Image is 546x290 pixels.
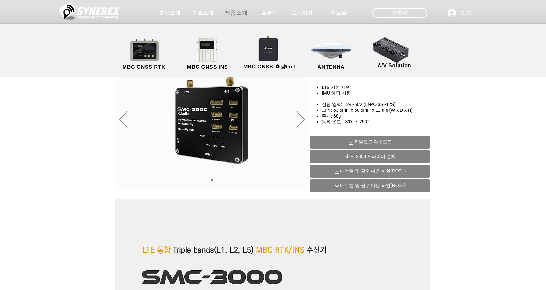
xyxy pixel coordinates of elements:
span: 전원 입력: 12V~50V (Li-PO 3S~12S) [322,102,396,107]
span: 메뉴얼 및 필수 다운 파일(ROS2) [340,183,406,189]
span: 무게: 68g [322,113,341,119]
a: PL2303 드라이버 설치 [310,150,430,163]
img: MGI2000_front-removebg-preview (1).png [188,36,228,64]
span: 솔루션 [261,10,277,16]
span: 크기: 63.5mm x 60.5mm x 12mm (W x D x H) [322,108,413,113]
span: MBC GNSS 측량/IoT [243,64,296,70]
span: 카탈로그 다운로드 [354,139,392,145]
img: KakaoTalk_20241224_155801212.png [163,68,261,171]
span: 고객지원 [292,10,312,16]
span: 제품소개 [225,10,248,16]
span: 회사소개 [160,10,180,16]
span: 자료실 [331,10,346,16]
span: MBC GNSS RTK [122,64,165,70]
a: MBC GNSS RTK [115,37,173,71]
a: ANTENNA [302,37,360,71]
span: 기술소개 [193,10,213,16]
div: 스토어 [372,8,427,18]
span: 로그인 [458,10,476,16]
button: 다음 [297,111,305,128]
a: 솔루션 [253,6,285,19]
a: MBC GNSS INS [178,37,237,71]
a: 메뉴얼 및 필수 다운 파일(ROS1) [310,165,430,178]
button: 이전 [119,111,127,128]
a: 자료실 [322,6,355,19]
span: PL2303 드라이버 설치 [350,154,396,160]
span: ANTENNA [318,64,345,70]
a: 제품소개 [220,6,252,19]
span: 동작 온도: -30℃ ~ 75℃ [322,119,369,124]
a: 회사소개 [154,6,186,19]
iframe: Wix Chat [472,262,546,290]
a: 카탈로그 다운로드 [310,136,430,149]
img: SynRTK__.png [252,32,285,65]
span: MBC GNSS INS [187,64,228,70]
div: 슬라이드쇼 [115,50,309,190]
span: A/V Solution [378,63,411,68]
span: 스토어 [392,9,408,16]
a: 메뉴얼 및 필수 다운 파일(ROS2) [310,179,430,192]
button: 로그인 [443,7,479,19]
a: MBC GNSS 측량/IoT [238,37,301,71]
a: 고객지원 [286,6,318,19]
nav: 슬라이드 [208,179,216,181]
a: 01 [211,179,213,181]
span: 메뉴얼 및 필수 다운 파일(ROS1) [340,168,406,174]
a: 기술소개 [187,6,219,19]
img: 씨너렉스_White_simbol_대지 1.png [59,2,120,21]
a: A/V Solution [365,36,423,69]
